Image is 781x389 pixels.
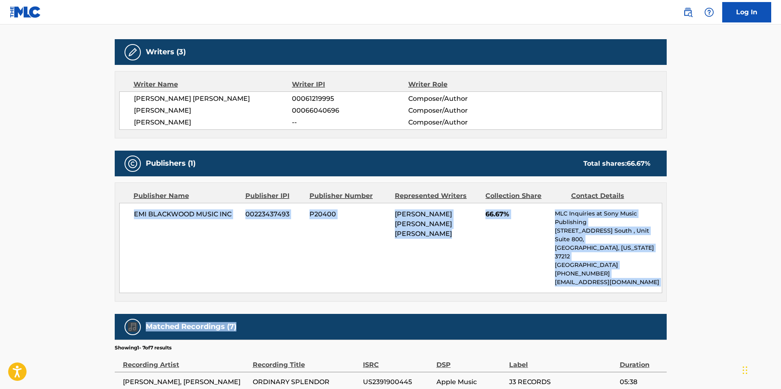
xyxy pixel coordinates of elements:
[395,210,452,238] span: [PERSON_NAME] [PERSON_NAME] [PERSON_NAME]
[146,47,186,57] h5: Writers (3)
[680,4,696,20] a: Public Search
[146,322,236,331] h5: Matched Recordings (7)
[363,351,432,370] div: ISRC
[245,209,303,219] span: 00223437493
[683,7,693,17] img: search
[128,159,138,169] img: Publishers
[123,351,249,370] div: Recording Artist
[253,351,359,370] div: Recording Title
[485,209,549,219] span: 66.67%
[627,160,650,167] span: 66.67 %
[408,106,514,116] span: Composer/Author
[555,227,661,244] p: [STREET_ADDRESS] South , Unit Suite 800,
[740,350,781,389] iframe: Chat Widget
[134,191,239,201] div: Publisher Name
[134,209,240,219] span: EMI BLACKWOOD MUSIC INC
[408,118,514,127] span: Composer/Author
[309,191,389,201] div: Publisher Number
[134,94,292,104] span: [PERSON_NAME] [PERSON_NAME]
[363,377,432,387] span: US2391900445
[134,80,292,89] div: Writer Name
[436,351,505,370] div: DSP
[485,191,565,201] div: Collection Share
[555,269,661,278] p: [PHONE_NUMBER]
[245,191,303,201] div: Publisher IPI
[292,118,408,127] span: --
[134,106,292,116] span: [PERSON_NAME]
[395,191,479,201] div: Represented Writers
[436,377,505,387] span: Apple Music
[555,261,661,269] p: [GEOGRAPHIC_DATA]
[10,6,41,18] img: MLC Logo
[115,344,171,351] p: Showing 1 - 7 of 7 results
[722,2,771,22] a: Log In
[309,209,389,219] span: P20400
[253,377,359,387] span: ORDINARY SPLENDOR
[620,351,663,370] div: Duration
[583,159,650,169] div: Total shares:
[743,358,748,382] div: Drag
[509,351,615,370] div: Label
[128,322,138,332] img: Matched Recordings
[701,4,717,20] div: Help
[134,118,292,127] span: [PERSON_NAME]
[292,80,408,89] div: Writer IPI
[292,94,408,104] span: 00061219995
[704,7,714,17] img: help
[408,94,514,104] span: Composer/Author
[128,47,138,57] img: Writers
[571,191,650,201] div: Contact Details
[555,278,661,287] p: [EMAIL_ADDRESS][DOMAIN_NAME]
[509,377,615,387] span: J3 RECORDS
[555,244,661,261] p: [GEOGRAPHIC_DATA], [US_STATE] 37212
[123,377,249,387] span: [PERSON_NAME], [PERSON_NAME]
[146,159,196,168] h5: Publishers (1)
[555,209,661,227] p: MLC Inquiries at Sony Music Publishing
[408,80,514,89] div: Writer Role
[620,377,663,387] span: 05:38
[292,106,408,116] span: 00066040696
